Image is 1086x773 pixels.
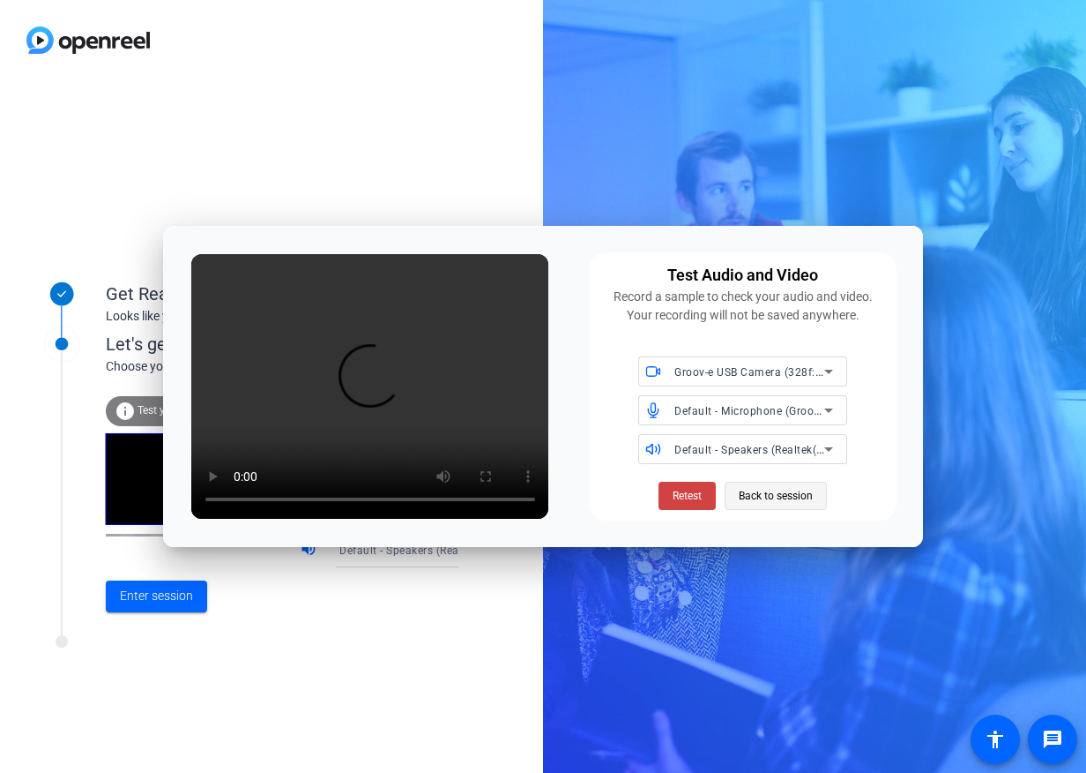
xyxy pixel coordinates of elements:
span: Default - Microphone (Groov-e USB Camera) (328f:0072) [674,403,964,417]
div: Choose your settings [106,357,495,376]
span: Groov-e USB Camera (328f:0072) [674,364,845,379]
div: Let's get connected. [106,331,495,357]
span: Enter session [120,587,193,605]
mat-icon: volume_up [300,540,321,561]
span: Default - Speakers (Realtek(R) Audio) [674,442,865,456]
button: Retest [658,482,716,510]
mat-icon: info [115,401,136,422]
div: Get Ready! [106,281,458,307]
mat-icon: accessibility [985,729,1006,750]
div: Looks like you've been invited to join [106,307,458,326]
button: Back to session [725,482,827,510]
span: Back to session [739,479,813,513]
span: Test your audio and video [138,404,260,417]
div: Record a sample to check your audio and video. Your recording will not be saved anywhere. [599,288,886,325]
div: Test Audio and Video [667,263,818,288]
span: Retest [673,488,702,504]
span: Default - Speakers (Realtek(R) Audio) [339,543,530,557]
mat-icon: message [1042,729,1063,750]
